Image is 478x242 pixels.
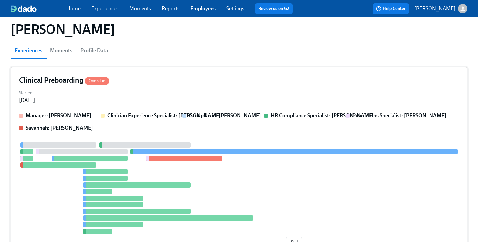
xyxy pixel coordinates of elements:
[26,112,91,119] strong: Manager: [PERSON_NAME]
[189,112,261,119] strong: Group Lead: [PERSON_NAME]
[19,89,35,97] label: Started
[414,4,467,13] button: [PERSON_NAME]
[11,21,115,37] h1: [PERSON_NAME]
[19,97,35,104] div: [DATE]
[19,75,109,85] h4: Clinical Preboarding
[80,46,108,55] span: Profile Data
[373,3,409,14] button: Help Center
[271,112,374,119] strong: HR Compliance Specialist: [PERSON_NAME]
[352,112,446,119] strong: People Ops Specialist: [PERSON_NAME]
[190,5,216,12] a: Employees
[50,46,72,55] span: Moments
[129,5,151,12] a: Moments
[91,5,119,12] a: Experiences
[15,46,42,55] span: Experiences
[26,125,93,131] strong: Savannah: [PERSON_NAME]
[376,5,406,12] span: Help Center
[255,3,293,14] button: Review us on G2
[11,5,37,12] img: dado
[11,5,66,12] a: dado
[66,5,81,12] a: Home
[162,5,180,12] a: Reports
[258,5,289,12] a: Review us on G2
[107,112,221,119] strong: Clinician Experience Specialist: [PERSON_NAME]
[414,5,455,12] p: [PERSON_NAME]
[85,78,109,83] span: Overdue
[226,5,244,12] a: Settings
